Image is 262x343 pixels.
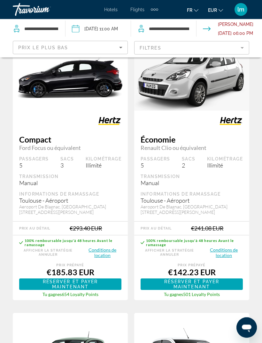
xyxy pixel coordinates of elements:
span: Renault Clio ou équivalent [141,144,243,152]
div: Passagers [19,156,49,162]
span: Réserver et payer maintenant [164,279,220,290]
span: Ford Focus ou équivalent [19,144,121,152]
div: Illimité [207,162,243,169]
span: Économie [141,135,243,144]
span: Tu gagnes [164,292,183,297]
div: Passagers [141,156,170,162]
span: fr [187,8,192,13]
div: Informations de ramassage [141,191,243,197]
div: Sacs [60,156,74,162]
div: €293.40 EUR [70,225,102,232]
div: Illimité [86,162,121,169]
a: Flights [130,7,144,12]
span: lm [237,6,244,13]
div: €185.83 EUR [19,268,121,277]
button: Conditions de location [205,247,243,259]
span: Réserver et payer maintenant [43,279,98,290]
div: 5 [19,162,49,169]
div: Prix au détail [141,227,172,231]
button: Extra navigation items [151,4,158,15]
span: EUR [208,8,217,13]
span: 100% remboursable jusqu'à 48 heures Avant le ramassage [146,239,243,247]
button: Afficher la stratégie Annuler [141,247,198,259]
img: primary.png [134,44,249,111]
div: Informations de ramassage [19,191,121,197]
span: Tu gagnes [42,292,62,297]
button: Filter [134,41,249,55]
div: Manual [141,180,243,187]
div: Toulouse - Aéroport [19,197,121,204]
span: 100% remboursable jusqu'à 48 heures Avant le ramassage [25,239,121,247]
div: 5 [141,162,170,169]
div: 2 [182,162,196,169]
div: Toulouse - Aéroport [141,197,243,204]
button: Drop-off date: Jan 03, 2026 06:00 PM [203,19,256,38]
div: Kilométrage [207,156,243,162]
span: 501 Loyalty Points [183,292,220,297]
span: 654 Loyalty Points [62,292,98,297]
div: Transmission [19,174,121,180]
button: Change language [187,5,198,15]
div: Aeroport De Blagnac, [GEOGRAPHIC_DATA][STREET_ADDRESS][PERSON_NAME] [141,204,243,215]
button: Réserver et payer maintenant [141,279,243,290]
button: Pickup date: Dec 27, 2025 11:00 AM [72,19,118,38]
div: Aeroport De Blagnac, [GEOGRAPHIC_DATA][STREET_ADDRESS][PERSON_NAME] [19,204,121,215]
iframe: Bouton de lancement de la fenêtre de messagerie [236,317,257,338]
img: HERTZ [91,114,128,129]
mat-select: Sort by [18,44,122,51]
div: 3 [60,162,74,169]
div: Manual [19,180,121,187]
div: Prix au détail [19,227,50,231]
button: Conditions de location [83,247,121,259]
div: Prix ​​prépayé [19,263,121,268]
div: Kilométrage [86,156,121,162]
button: Réserver et payer maintenant [19,279,121,290]
img: HERTZ [212,114,249,129]
button: User Menu [233,3,249,16]
button: Afficher la stratégie Annuler [19,247,77,259]
a: Travorium [13,1,77,18]
div: €142.23 EUR [141,268,243,277]
button: Change currency [208,5,223,15]
span: Prix ​​le plus bas [18,45,68,50]
div: Sacs [182,156,196,162]
img: primary.png [13,54,128,100]
div: Transmission [141,174,243,180]
div: €241.08 EUR [191,225,224,232]
a: Hotels [104,7,118,12]
span: Compact [19,135,121,144]
div: Prix ​​prépayé [141,263,243,268]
